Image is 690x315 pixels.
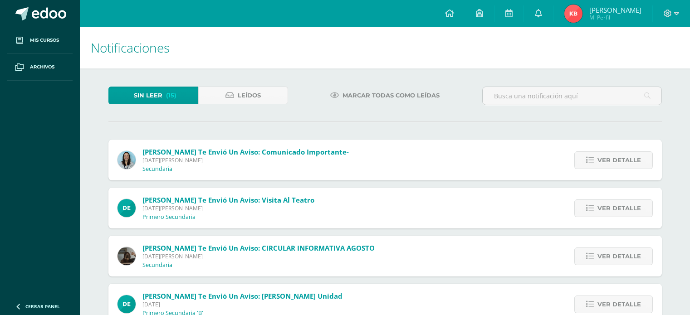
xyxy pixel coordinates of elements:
[7,54,73,81] a: Archivos
[142,213,196,221] p: Primero Secundaria
[597,200,641,217] span: Ver detalle
[597,152,641,169] span: Ver detalle
[142,147,349,156] span: [PERSON_NAME] te envió un aviso: Comunicado importante-
[142,204,314,212] span: [DATE][PERSON_NAME]
[198,87,288,104] a: Leídos
[142,291,343,300] span: [PERSON_NAME] te envió un aviso: [PERSON_NAME] Unidad
[117,247,136,265] img: 225096a26acfc1687bffe5cda17b4a42.png
[142,156,349,164] span: [DATE][PERSON_NAME]
[142,262,172,269] p: Secundaria
[142,300,343,308] span: [DATE]
[589,14,641,21] span: Mi Perfil
[142,252,375,260] span: [DATE][PERSON_NAME]
[117,151,136,169] img: aed16db0a88ebd6752f21681ad1200a1.png
[238,87,261,104] span: Leídos
[142,243,375,252] span: [PERSON_NAME] te envió un aviso: CIRCULAR INFORMATIVA AGOSTO
[25,303,60,310] span: Cerrar panel
[142,165,172,173] p: Secundaria
[30,37,59,44] span: Mis cursos
[108,87,198,104] a: Sin leer(15)
[117,295,136,313] img: 9fa0c54c0c68d676f2f0303209928c54.png
[564,5,582,23] img: aef296f7f59f5fe484a73ea8902b08f3.png
[597,296,641,313] span: Ver detalle
[91,39,170,56] span: Notificaciones
[7,27,73,54] a: Mis cursos
[134,87,162,104] span: Sin leer
[166,87,176,104] span: (15)
[30,63,54,71] span: Archivos
[589,5,641,15] span: [PERSON_NAME]
[117,199,136,217] img: 9fa0c54c0c68d676f2f0303209928c54.png
[343,87,440,104] span: Marcar todas como leídas
[319,87,451,104] a: Marcar todas como leídas
[597,248,641,265] span: Ver detalle
[483,87,661,105] input: Busca una notificación aquí
[142,195,314,204] span: [PERSON_NAME] te envió un aviso: Visita al teatro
